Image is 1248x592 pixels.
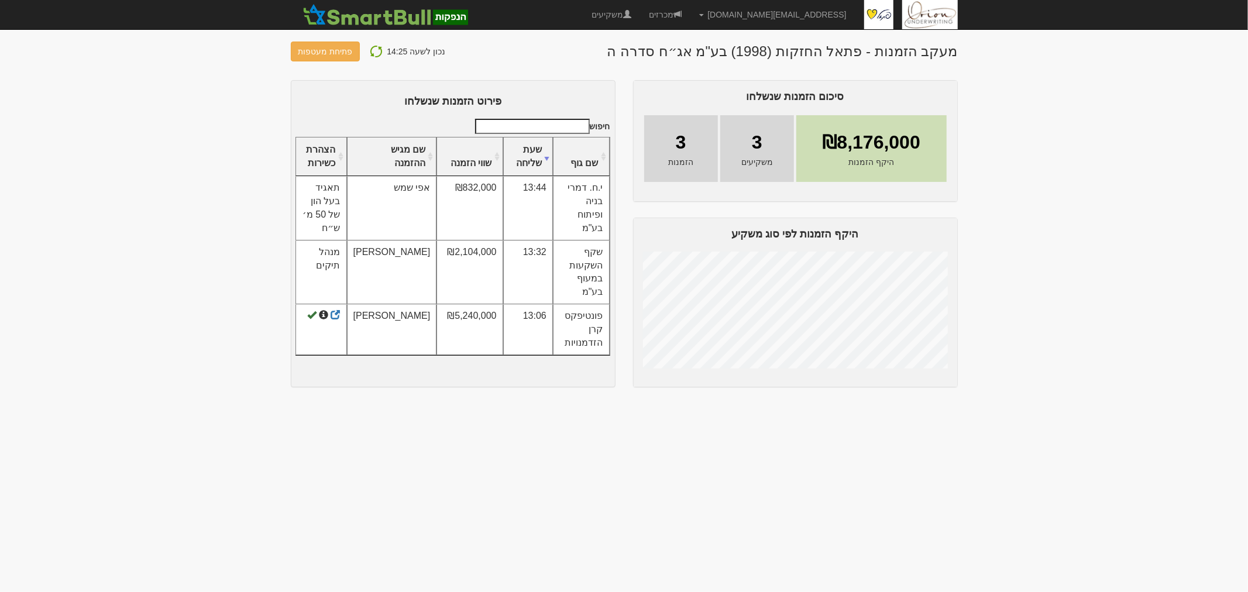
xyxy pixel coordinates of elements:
[553,304,610,355] td: פונטיפקס קרן הזדמנויות
[553,240,610,304] td: שקף השקעות במעוף בע"מ
[317,247,341,270] span: מנהל תיקים
[347,240,437,304] td: [PERSON_NAME]
[553,137,610,177] th: שם גוף : activate to sort column ascending
[676,129,686,156] span: 3
[436,240,503,304] td: ₪2,104,000
[387,44,445,59] p: נכון לשעה 14:25
[607,44,958,59] h1: מעקב הזמנות - פתאל החזקות (1998) בע"מ אג״ח סדרה ה
[752,129,762,156] span: 3
[741,156,773,168] span: משקיעים
[746,91,844,102] span: סיכום הזמנות שנשלחו
[295,137,347,177] th: הצהרת כשירות : activate to sort column ascending
[848,156,894,168] span: היקף הזמנות
[404,95,501,107] span: פירוט הזמנות שנשלחו
[347,176,437,240] td: אפי שמש
[503,240,553,304] td: 13:32
[503,137,553,177] th: שעת שליחה : activate to sort column ascending
[503,176,553,240] td: 13:44
[503,304,553,355] td: 13:06
[436,304,503,355] td: ₪5,240,000
[347,137,437,177] th: שם מגיש ההזמנה : activate to sort column ascending
[553,176,610,240] td: י.ח. דמרי בניה ופיתוח בע"מ
[369,44,383,58] img: refresh-icon.png
[436,137,503,177] th: שווי הזמנה : activate to sort column ascending
[347,304,437,355] td: [PERSON_NAME]
[471,119,610,134] label: חיפוש
[731,228,858,240] span: היקף הזמנות לפי סוג משקיע
[291,42,360,61] button: פתיחת מעטפות
[668,156,693,168] span: הזמנות
[300,3,472,26] img: SmartBull Logo
[823,129,920,156] span: ₪8,176,000
[475,119,590,134] input: חיפוש
[436,176,503,240] td: ₪832,000
[302,183,341,233] span: תאגיד בעל הון של 50 מ׳ ש״ח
